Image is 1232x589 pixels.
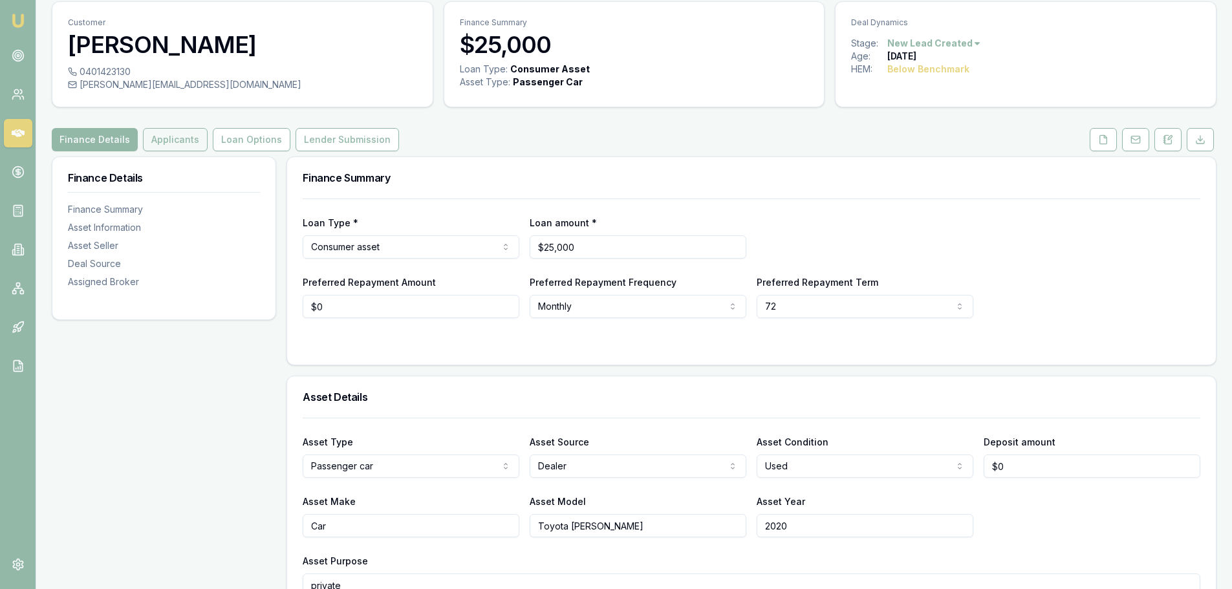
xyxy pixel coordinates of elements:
p: Deal Dynamics [851,17,1200,28]
button: Lender Submission [296,128,399,151]
label: Deposit amount [984,436,1055,447]
div: Loan Type: [460,63,508,76]
h3: Finance Details [68,173,260,183]
label: Asset Condition [757,436,828,447]
div: 0401423130 [68,65,417,78]
h3: [PERSON_NAME] [68,32,417,58]
h3: Asset Details [303,392,1200,402]
h3: $25,000 [460,32,809,58]
a: Applicants [140,128,210,151]
label: Preferred Repayment Frequency [530,277,676,288]
a: Loan Options [210,128,293,151]
div: HEM: [851,63,887,76]
button: Applicants [143,128,208,151]
label: Asset Source [530,436,589,447]
div: [DATE] [887,50,916,63]
label: Asset Year [757,496,805,507]
label: Loan Type * [303,217,358,228]
h3: Finance Summary [303,173,1200,183]
div: Passenger Car [513,76,583,89]
div: Asset Seller [68,239,260,252]
div: [PERSON_NAME][EMAIL_ADDRESS][DOMAIN_NAME] [68,78,417,91]
input: $ [530,235,746,259]
div: Finance Summary [68,203,260,216]
div: Below Benchmark [887,63,969,76]
p: Customer [68,17,417,28]
div: Asset Type : [460,76,510,89]
a: Lender Submission [293,128,402,151]
p: Finance Summary [460,17,809,28]
label: Loan amount * [530,217,597,228]
input: $ [303,295,519,318]
button: Loan Options [213,128,290,151]
div: Stage: [851,37,887,50]
div: Assigned Broker [68,275,260,288]
img: emu-icon-u.png [10,13,26,28]
button: New Lead Created [887,37,982,50]
button: Finance Details [52,128,138,151]
input: $ [984,455,1200,478]
label: Asset Type [303,436,353,447]
label: Preferred Repayment Amount [303,277,436,288]
div: Asset Information [68,221,260,234]
a: Finance Details [52,128,140,151]
div: Deal Source [68,257,260,270]
label: Asset Purpose [303,555,368,566]
label: Asset Model [530,496,586,507]
label: Preferred Repayment Term [757,277,878,288]
div: Age: [851,50,887,63]
div: Consumer Asset [510,63,590,76]
label: Asset Make [303,496,356,507]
